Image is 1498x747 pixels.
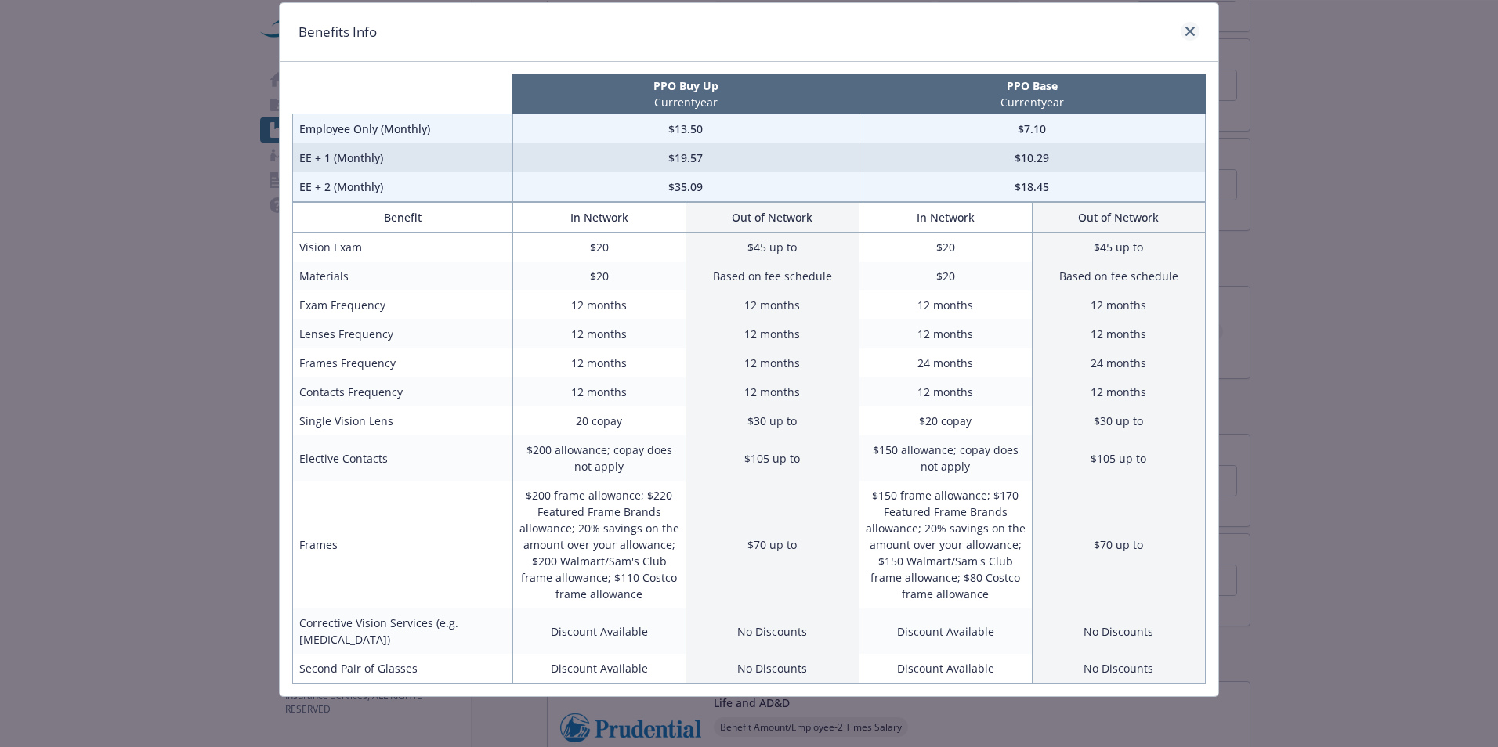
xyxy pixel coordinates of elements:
[1032,654,1205,684] td: No Discounts
[859,481,1032,608] td: $150 frame allowance; $170 Featured Frame Brands allowance; 20% savings on the amount over your a...
[686,406,859,435] td: $30 up to
[512,233,686,262] td: $20
[862,78,1202,94] p: PPO Base
[293,290,513,319] td: Exam Frequency
[512,262,686,290] td: $20
[686,319,859,348] td: 12 months
[1032,377,1205,406] td: 12 months
[512,172,859,202] td: $35.09
[859,262,1032,290] td: $20
[293,114,513,144] td: Employee Only (Monthly)
[516,94,856,110] p: Current year
[279,2,1219,697] div: compare plan details
[686,435,859,481] td: $105 up to
[512,608,686,654] td: Discount Available
[859,233,1032,262] td: $20
[512,143,859,172] td: $19.57
[1032,406,1205,435] td: $30 up to
[1181,22,1199,41] a: close
[512,114,859,144] td: $13.50
[512,435,686,481] td: $200 allowance; copay does not apply
[859,143,1205,172] td: $10.29
[293,233,513,262] td: Vision Exam
[516,78,856,94] p: PPO Buy Up
[293,172,513,202] td: EE + 2 (Monthly)
[859,319,1032,348] td: 12 months
[1032,290,1205,319] td: 12 months
[293,348,513,377] td: Frames Frequency
[293,608,513,654] td: Corrective Vision Services (e.g. [MEDICAL_DATA])
[293,654,513,684] td: Second Pair of Glasses
[686,654,859,684] td: No Discounts
[293,406,513,435] td: Single Vision Lens
[859,203,1032,233] th: In Network
[1032,233,1205,262] td: $45 up to
[512,654,686,684] td: Discount Available
[859,172,1205,202] td: $18.45
[293,143,513,172] td: EE + 1 (Monthly)
[859,377,1032,406] td: 12 months
[293,481,513,608] td: Frames
[293,262,513,290] td: Materials
[1032,203,1205,233] th: Out of Network
[512,203,686,233] th: In Network
[1032,348,1205,377] td: 24 months
[512,290,686,319] td: 12 months
[859,114,1205,144] td: $7.10
[293,74,513,114] th: intentionally left blank
[512,377,686,406] td: 12 months
[859,435,1032,481] td: $150 allowance; copay does not apply
[1032,481,1205,608] td: $70 up to
[512,319,686,348] td: 12 months
[512,348,686,377] td: 12 months
[686,290,859,319] td: 12 months
[293,377,513,406] td: Contacts Frequency
[859,348,1032,377] td: 24 months
[299,22,377,42] h1: Benefits Info
[1032,435,1205,481] td: $105 up to
[859,406,1032,435] td: $20 copay
[686,203,859,233] th: Out of Network
[1032,319,1205,348] td: 12 months
[293,435,513,481] td: Elective Contacts
[686,481,859,608] td: $70 up to
[859,654,1032,684] td: Discount Available
[859,608,1032,654] td: Discount Available
[686,233,859,262] td: $45 up to
[293,319,513,348] td: Lenses Frequency
[293,203,513,233] th: Benefit
[686,377,859,406] td: 12 months
[686,348,859,377] td: 12 months
[512,481,686,608] td: $200 frame allowance; $220 Featured Frame Brands allowance; 20% savings on the amount over your a...
[686,262,859,290] td: Based on fee schedule
[1032,262,1205,290] td: Based on fee schedule
[1032,608,1205,654] td: No Discounts
[862,94,1202,110] p: Current year
[512,406,686,435] td: 20 copay
[686,608,859,654] td: No Discounts
[859,290,1032,319] td: 12 months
